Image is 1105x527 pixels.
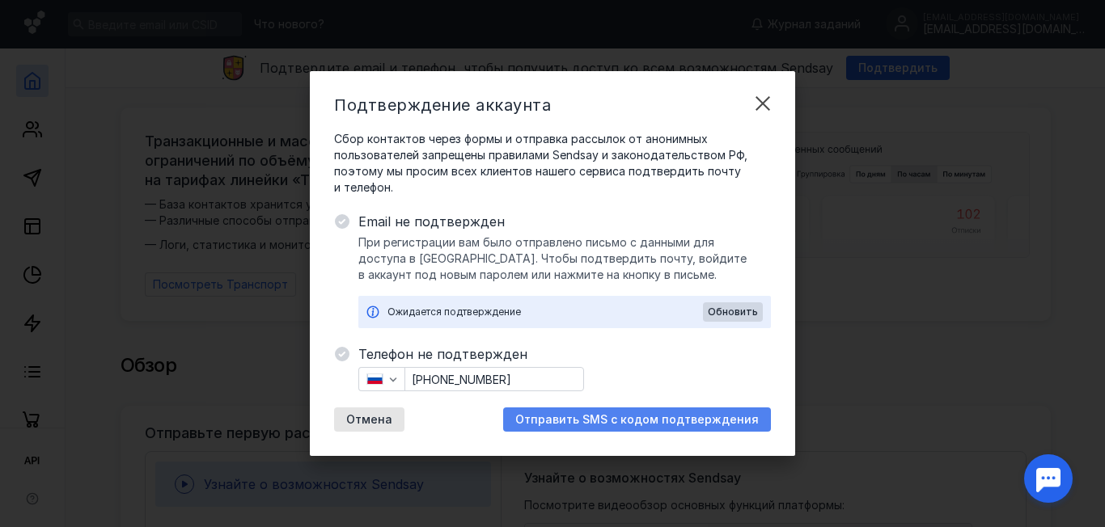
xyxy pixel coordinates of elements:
[515,413,759,427] span: Отправить SMS с кодом подтверждения
[503,407,771,432] button: Отправить SMS с кодом подтверждения
[703,302,763,322] button: Обновить
[334,407,404,432] button: Отмена
[334,95,551,115] span: Подтверждение аккаунта
[358,344,771,364] span: Телефон не подтвержден
[346,413,392,427] span: Отмена
[358,234,771,283] span: При регистрации вам было отправлено письмо с данными для доступа в [GEOGRAPHIC_DATA]. Чтобы подтв...
[387,304,703,320] div: Ожидается подтверждение
[334,131,771,196] span: Сбор контактов через формы и отправка рассылок от анонимных пользователей запрещены правилами Sen...
[708,306,758,318] span: Обновить
[358,212,771,231] span: Email не подтвержден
